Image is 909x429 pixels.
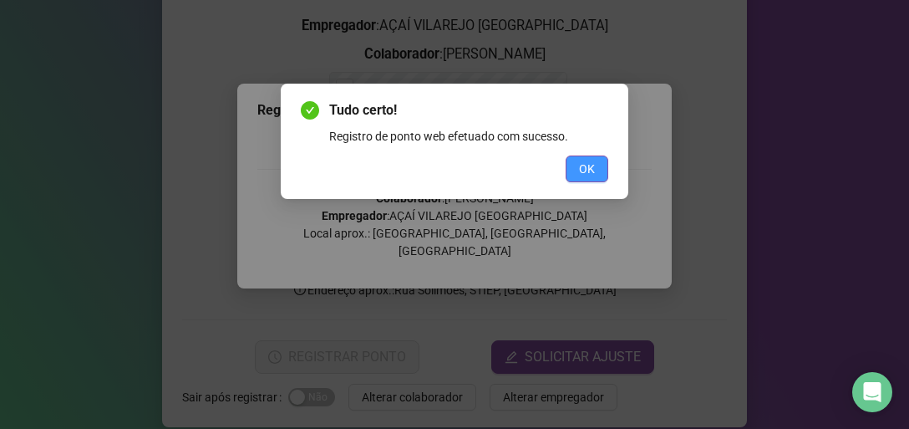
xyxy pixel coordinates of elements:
[579,160,595,178] span: OK
[852,372,892,412] div: Open Intercom Messenger
[329,127,608,146] div: Registro de ponto web efetuado com sucesso.
[329,100,608,120] span: Tudo certo!
[566,156,608,182] button: OK
[301,101,319,120] span: check-circle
